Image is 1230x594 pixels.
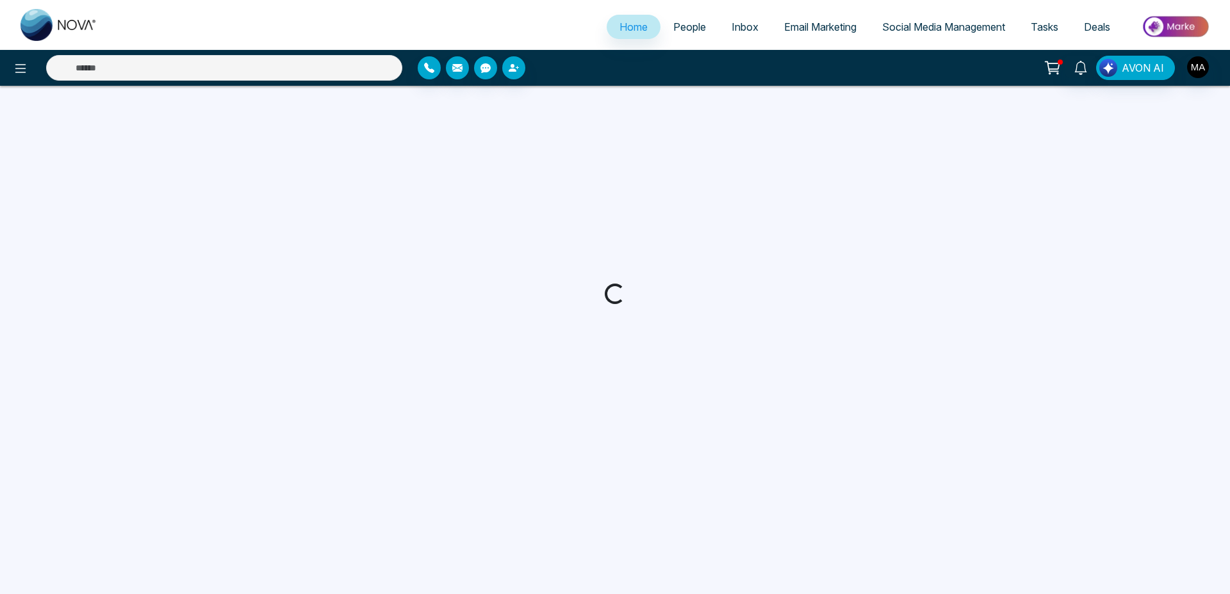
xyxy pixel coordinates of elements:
span: People [673,20,706,33]
span: AVON AI [1122,60,1164,76]
a: Social Media Management [869,15,1018,39]
span: Tasks [1031,20,1058,33]
img: Lead Flow [1099,59,1117,77]
img: Market-place.gif [1129,12,1222,41]
img: Nova CRM Logo [20,9,97,41]
span: Social Media Management [882,20,1005,33]
img: User Avatar [1187,56,1209,78]
a: People [660,15,719,39]
span: Deals [1084,20,1110,33]
a: Deals [1071,15,1123,39]
button: AVON AI [1096,56,1175,80]
a: Tasks [1018,15,1071,39]
a: Email Marketing [771,15,869,39]
span: Inbox [732,20,758,33]
span: Email Marketing [784,20,857,33]
span: Home [619,20,648,33]
a: Inbox [719,15,771,39]
a: Home [607,15,660,39]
